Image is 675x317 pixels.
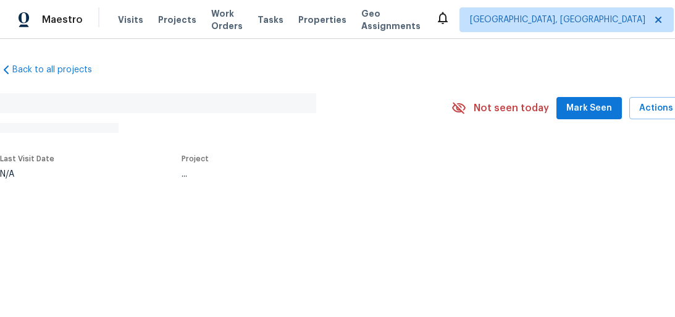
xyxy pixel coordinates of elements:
span: Work Orders [211,7,243,32]
span: [GEOGRAPHIC_DATA], [GEOGRAPHIC_DATA] [470,14,645,26]
button: Mark Seen [556,97,622,120]
span: Tasks [258,15,283,24]
span: Project [182,155,209,163]
div: ... [182,170,419,179]
span: Maestro [42,14,83,26]
span: Properties [298,14,346,26]
span: Geo Assignments [361,7,421,32]
span: Mark Seen [566,101,612,116]
span: Projects [158,14,196,26]
span: Not seen today [474,102,549,114]
span: Visits [118,14,143,26]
